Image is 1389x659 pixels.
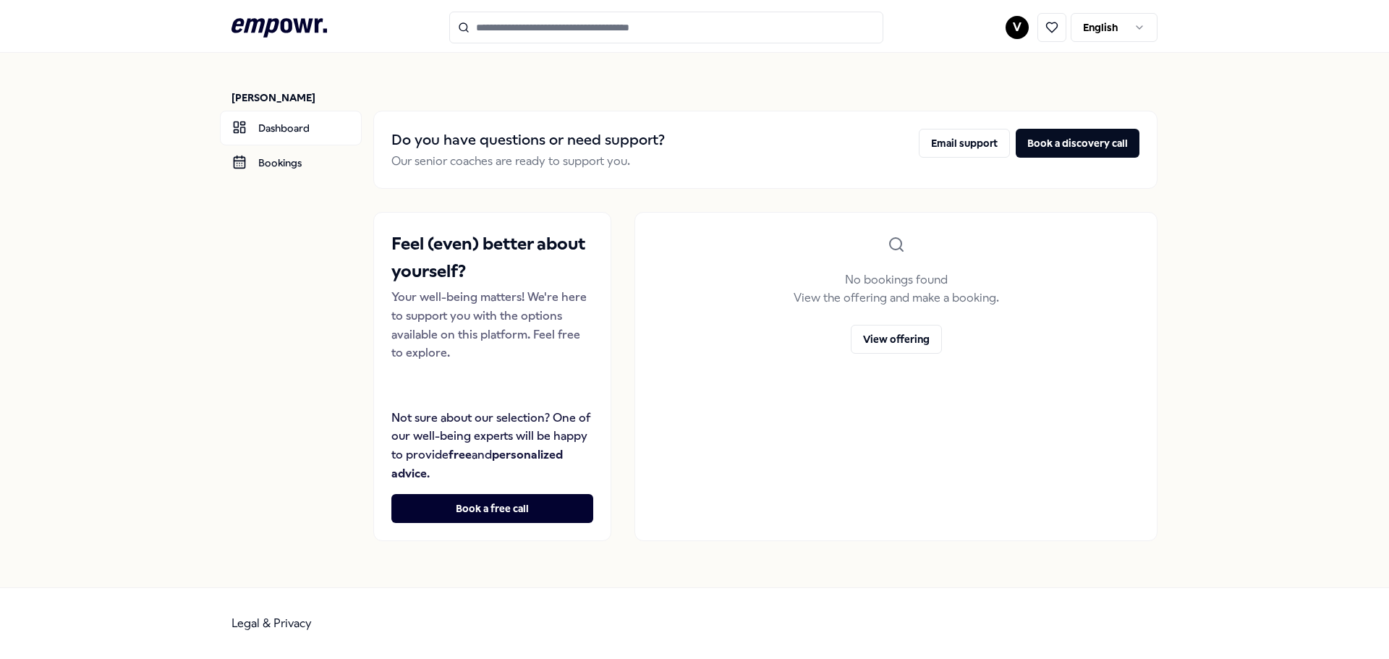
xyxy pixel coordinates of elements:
[391,152,665,171] p: Our senior coaches are ready to support you.
[391,230,593,286] h2: Feel (even) better about yourself?
[391,494,593,523] button: Book a free call
[449,12,883,43] input: Search for products, categories or subcategories
[919,129,1010,171] a: Email support
[1006,16,1029,39] button: V
[220,145,362,180] a: Bookings
[449,448,472,462] strong: free
[391,288,593,362] p: Your well-being matters! We're here to support you with the options available on this platform. F...
[1016,129,1139,158] button: Book a discovery call
[919,129,1010,158] button: Email support
[851,325,942,354] button: View offering
[794,271,999,307] p: No bookings found View the offering and make a booking.
[391,409,593,482] p: Not sure about our selection? One of our well-being experts will be happy to provide and .
[391,129,665,152] h2: Do you have questions or need support?
[231,90,362,105] p: [PERSON_NAME]
[220,111,362,145] a: Dashboard
[391,448,563,480] strong: personalized advice
[231,616,312,630] a: Legal & Privacy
